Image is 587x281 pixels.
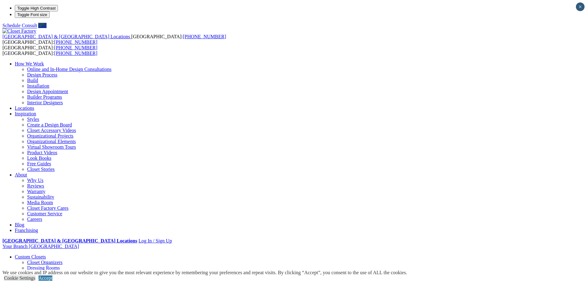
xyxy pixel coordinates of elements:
a: [PHONE_NUMBER] [54,51,97,56]
a: Dressing Rooms [27,265,60,271]
a: Closet Stories [27,167,55,172]
a: Accept [39,275,52,281]
a: Warranty [27,189,45,194]
a: Online and In-Home Design Consultations [27,67,112,72]
a: Organizational Elements [27,139,76,144]
a: [PHONE_NUMBER] [183,34,226,39]
a: Create a Design Board [27,122,72,127]
a: [PHONE_NUMBER] [54,39,97,45]
a: Custom Closets [15,254,46,259]
a: Careers [27,217,42,222]
a: Locations [15,105,34,111]
a: Inspiration [15,111,36,116]
div: We use cookies and IP address on our website to give you the most relevant experience by remember... [2,270,407,275]
a: Call [38,23,47,28]
a: Virtual Showroom Tours [27,144,76,150]
a: Cookie Settings [4,275,35,281]
a: Closet Organizers [27,260,63,265]
a: Builder Programs [27,94,62,100]
a: Look Books [27,155,51,161]
a: About [15,172,27,177]
span: Toggle Font size [17,12,47,17]
a: Free Guides [27,161,51,166]
a: Interior Designers [27,100,63,105]
a: [PHONE_NUMBER] [54,45,97,50]
a: [GEOGRAPHIC_DATA] & [GEOGRAPHIC_DATA] Locations [2,34,131,39]
a: Styles [27,117,39,122]
a: Reviews [27,183,44,188]
a: Product Videos [27,150,57,155]
a: Sustainability [27,194,54,200]
span: [GEOGRAPHIC_DATA]: [GEOGRAPHIC_DATA]: [2,45,97,56]
a: Design Process [27,72,57,77]
a: How We Work [15,61,44,66]
a: Log In / Sign Up [138,238,172,243]
a: Blog [15,222,24,227]
a: [GEOGRAPHIC_DATA] & [GEOGRAPHIC_DATA] Locations [2,238,137,243]
a: Why Us [27,178,43,183]
span: [GEOGRAPHIC_DATA] [29,244,79,249]
button: Toggle Font size [15,11,50,18]
span: [GEOGRAPHIC_DATA]: [GEOGRAPHIC_DATA]: [2,34,226,45]
button: Toggle High Contrast [15,5,58,11]
span: Your Branch [2,244,27,249]
button: Close [576,2,585,11]
a: Schedule Consult [2,23,37,28]
a: Closet Factory Cares [27,205,68,211]
span: Toggle High Contrast [17,6,55,10]
span: [GEOGRAPHIC_DATA] & [GEOGRAPHIC_DATA] Locations [2,34,130,39]
a: Customer Service [27,211,62,216]
a: Franchising [15,228,38,233]
img: Closet Factory [2,28,36,34]
a: Design Appointment [27,89,68,94]
a: Closet Accessory Videos [27,128,76,133]
a: Media Room [27,200,53,205]
a: Build [27,78,38,83]
a: Your Branch [GEOGRAPHIC_DATA] [2,244,79,249]
a: Organizational Projects [27,133,73,138]
a: Installation [27,83,49,89]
